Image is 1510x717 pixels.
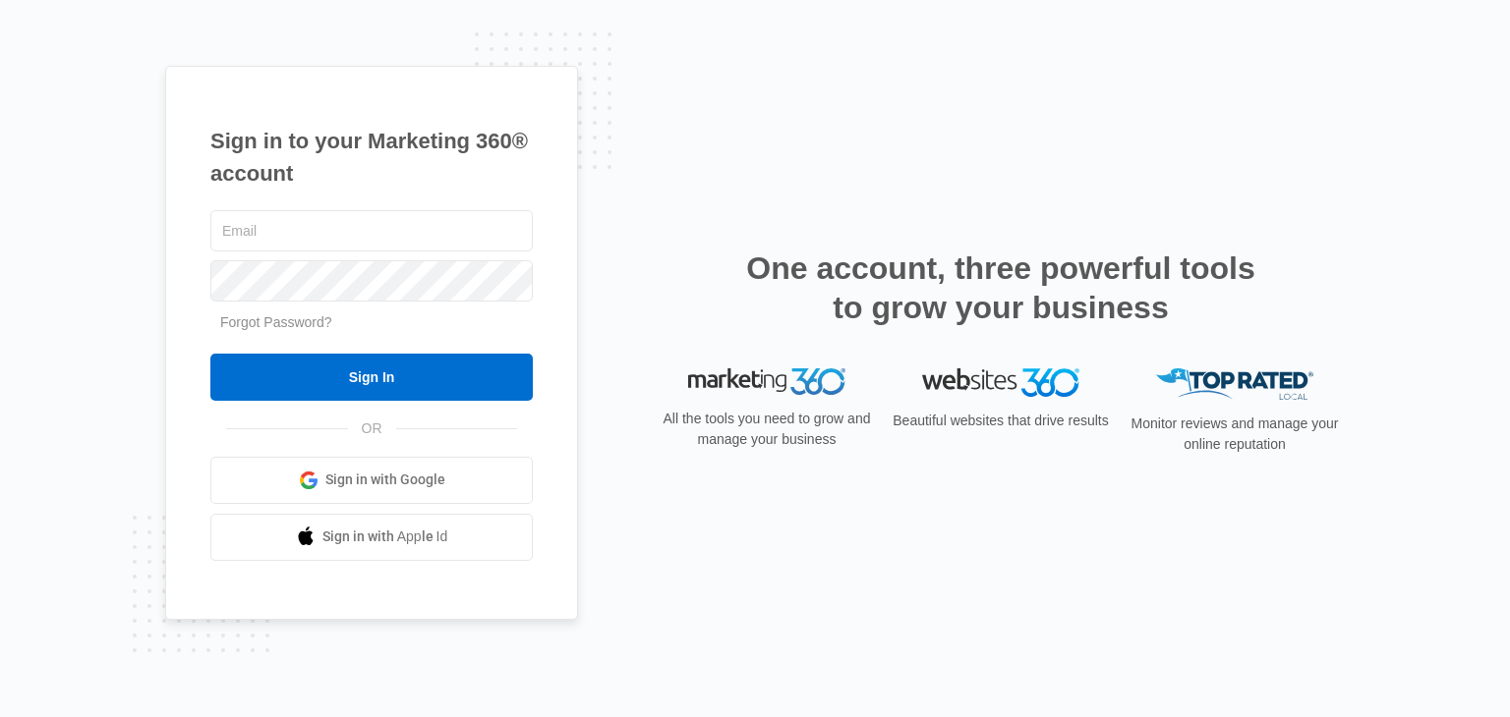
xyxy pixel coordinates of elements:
p: Monitor reviews and manage your online reputation [1125,414,1345,455]
input: Sign In [210,354,533,401]
input: Email [210,210,533,251]
img: Websites 360 [922,368,1079,397]
h1: Sign in to your Marketing 360® account [210,125,533,190]
img: Top Rated Local [1156,368,1313,401]
span: Sign in with Apple Id [322,526,448,547]
h2: One account, three powerful tools to grow your business [740,248,1261,327]
p: All the tools you need to grow and manage your business [657,409,877,450]
a: Sign in with Apple Id [210,514,533,561]
p: Beautiful websites that drive results [891,411,1111,431]
a: Sign in with Google [210,457,533,504]
span: Sign in with Google [325,469,445,490]
img: Marketing 360 [688,368,845,396]
span: OR [348,418,396,439]
a: Forgot Password? [220,314,332,330]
